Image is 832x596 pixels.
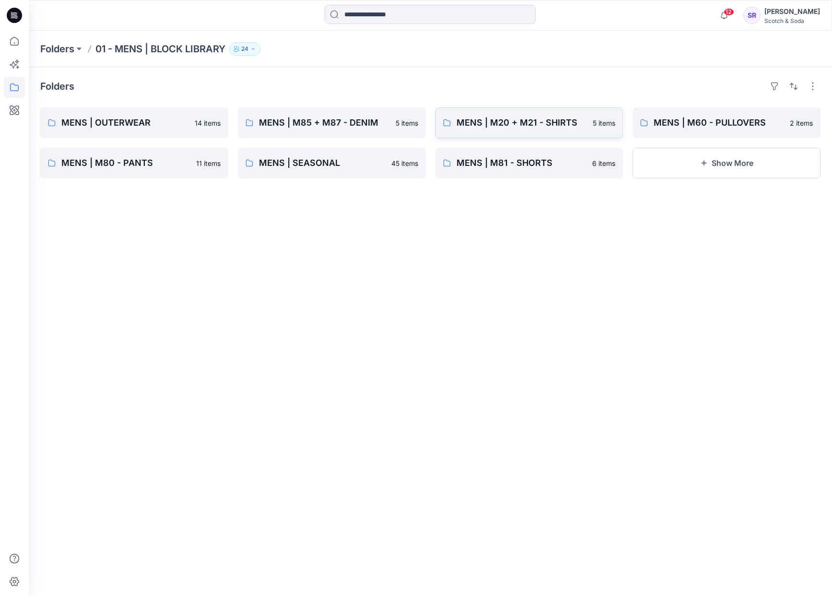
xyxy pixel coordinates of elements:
[790,118,813,128] p: 2 items
[435,148,623,178] a: MENS | M81 - SHORTS6 items
[764,6,820,17] div: [PERSON_NAME]
[457,156,587,170] p: MENS | M81 - SHORTS
[259,116,390,129] p: MENS | M85 + M87 - DENIM
[40,81,74,92] h4: Folders
[195,118,221,128] p: 14 items
[259,156,386,170] p: MENS | SEASONAL
[457,116,587,129] p: MENS | M20 + M21 - SHIRTS
[633,148,820,178] button: Show More
[435,107,623,138] a: MENS | M20 + M21 - SHIRTS5 items
[61,156,190,170] p: MENS | M80 - PANTS
[241,44,248,54] p: 24
[724,8,734,16] span: 12
[396,118,418,128] p: 5 items
[593,118,615,128] p: 5 items
[764,17,820,24] div: Scotch & Soda
[196,158,221,168] p: 11 items
[40,148,228,178] a: MENS | M80 - PANTS11 items
[743,7,761,24] div: SR
[95,42,225,56] p: 01 - MENS | BLOCK LIBRARY
[229,42,260,56] button: 24
[238,148,426,178] a: MENS | SEASONAL45 items
[61,116,189,129] p: MENS | OUTERWEAR
[40,107,228,138] a: MENS | OUTERWEAR14 items
[633,107,820,138] a: MENS | M60 - PULLOVERS2 items
[391,158,418,168] p: 45 items
[238,107,426,138] a: MENS | M85 + M87 - DENIM5 items
[592,158,615,168] p: 6 items
[40,42,74,56] a: Folders
[654,116,784,129] p: MENS | M60 - PULLOVERS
